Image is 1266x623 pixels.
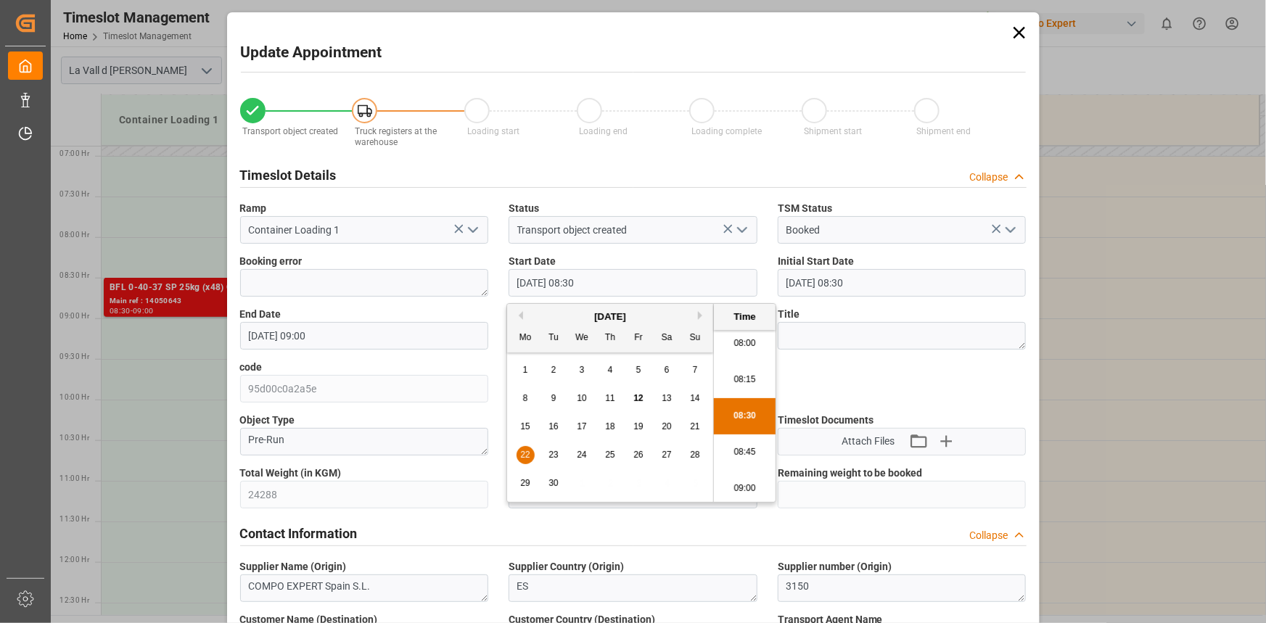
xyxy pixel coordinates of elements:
[916,126,971,136] span: Shipment end
[658,361,676,379] div: Choose Saturday, September 6th, 2025
[778,307,800,322] span: Title
[999,219,1021,242] button: open menu
[662,421,671,432] span: 20
[714,326,776,362] li: 08:00
[545,389,563,408] div: Choose Tuesday, September 9th, 2025
[517,418,535,436] div: Choose Monday, September 15th, 2025
[698,311,707,320] button: Next Month
[630,361,648,379] div: Choose Friday, September 5th, 2025
[633,421,643,432] span: 19
[509,574,757,602] textarea: ES
[842,434,895,449] span: Attach Files
[545,329,563,347] div: Tu
[658,389,676,408] div: Choose Saturday, September 13th, 2025
[511,356,710,498] div: month 2025-09
[517,474,535,492] div: Choose Monday, September 29th, 2025
[804,126,862,136] span: Shipment start
[551,365,556,375] span: 2
[778,466,923,481] span: Remaining weight to be booked
[514,311,523,320] button: Previous Month
[523,393,528,403] span: 8
[605,421,614,432] span: 18
[580,126,628,136] span: Loading end
[630,329,648,347] div: Fr
[523,365,528,375] span: 1
[240,559,347,574] span: Supplier Name (Origin)
[509,216,757,244] input: Type to search/select
[714,398,776,434] li: 08:30
[551,393,556,403] span: 9
[240,165,337,185] h2: Timeslot Details
[573,361,591,379] div: Choose Wednesday, September 3rd, 2025
[240,307,281,322] span: End Date
[630,418,648,436] div: Choose Friday, September 19th, 2025
[240,524,358,543] h2: Contact Information
[509,269,757,297] input: DD.MM.YYYY HH:MM
[633,450,643,460] span: 26
[240,428,489,455] textarea: Pre-Run
[658,329,676,347] div: Sa
[714,362,776,398] li: 08:15
[601,361,620,379] div: Choose Thursday, September 4th, 2025
[548,478,558,488] span: 30
[573,446,591,464] div: Choose Wednesday, September 24th, 2025
[517,361,535,379] div: Choose Monday, September 1st, 2025
[577,450,586,460] span: 24
[662,393,671,403] span: 13
[509,254,556,269] span: Start Date
[520,450,530,460] span: 22
[605,393,614,403] span: 11
[242,126,338,136] span: Transport object created
[633,393,643,403] span: 12
[577,393,586,403] span: 10
[718,310,772,324] div: Time
[691,126,762,136] span: Loading complete
[580,365,585,375] span: 3
[662,450,671,460] span: 27
[545,361,563,379] div: Choose Tuesday, September 2nd, 2025
[240,466,342,481] span: Total Weight (in KGM)
[601,389,620,408] div: Choose Thursday, September 11th, 2025
[509,559,624,574] span: Supplier Country (Origin)
[608,365,613,375] span: 4
[240,413,295,428] span: Object Type
[507,310,713,324] div: [DATE]
[545,446,563,464] div: Choose Tuesday, September 23rd, 2025
[545,418,563,436] div: Choose Tuesday, September 16th, 2025
[730,219,752,242] button: open menu
[778,559,892,574] span: Supplier number (Origin)
[467,126,519,136] span: Loading start
[658,418,676,436] div: Choose Saturday, September 20th, 2025
[545,474,563,492] div: Choose Tuesday, September 30th, 2025
[690,393,699,403] span: 14
[509,201,539,216] span: Status
[577,421,586,432] span: 17
[573,418,591,436] div: Choose Wednesday, September 17th, 2025
[240,201,267,216] span: Ramp
[686,389,704,408] div: Choose Sunday, September 14th, 2025
[548,421,558,432] span: 16
[355,126,437,147] span: Truck registers at the warehouse
[778,574,1027,602] textarea: 3150
[605,450,614,460] span: 25
[520,421,530,432] span: 15
[520,478,530,488] span: 29
[240,574,489,602] textarea: COMPO EXPERT Spain S.L.
[241,41,382,65] h2: Update Appointment
[658,446,676,464] div: Choose Saturday, September 27th, 2025
[630,446,648,464] div: Choose Friday, September 26th, 2025
[714,471,776,507] li: 09:00
[240,216,489,244] input: Type to search/select
[240,360,263,375] span: code
[636,365,641,375] span: 5
[517,329,535,347] div: Mo
[690,421,699,432] span: 21
[240,322,489,350] input: DD.MM.YYYY HH:MM
[601,418,620,436] div: Choose Thursday, September 18th, 2025
[517,389,535,408] div: Choose Monday, September 8th, 2025
[970,528,1008,543] div: Collapse
[778,201,832,216] span: TSM Status
[573,389,591,408] div: Choose Wednesday, September 10th, 2025
[970,170,1008,185] div: Collapse
[461,219,483,242] button: open menu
